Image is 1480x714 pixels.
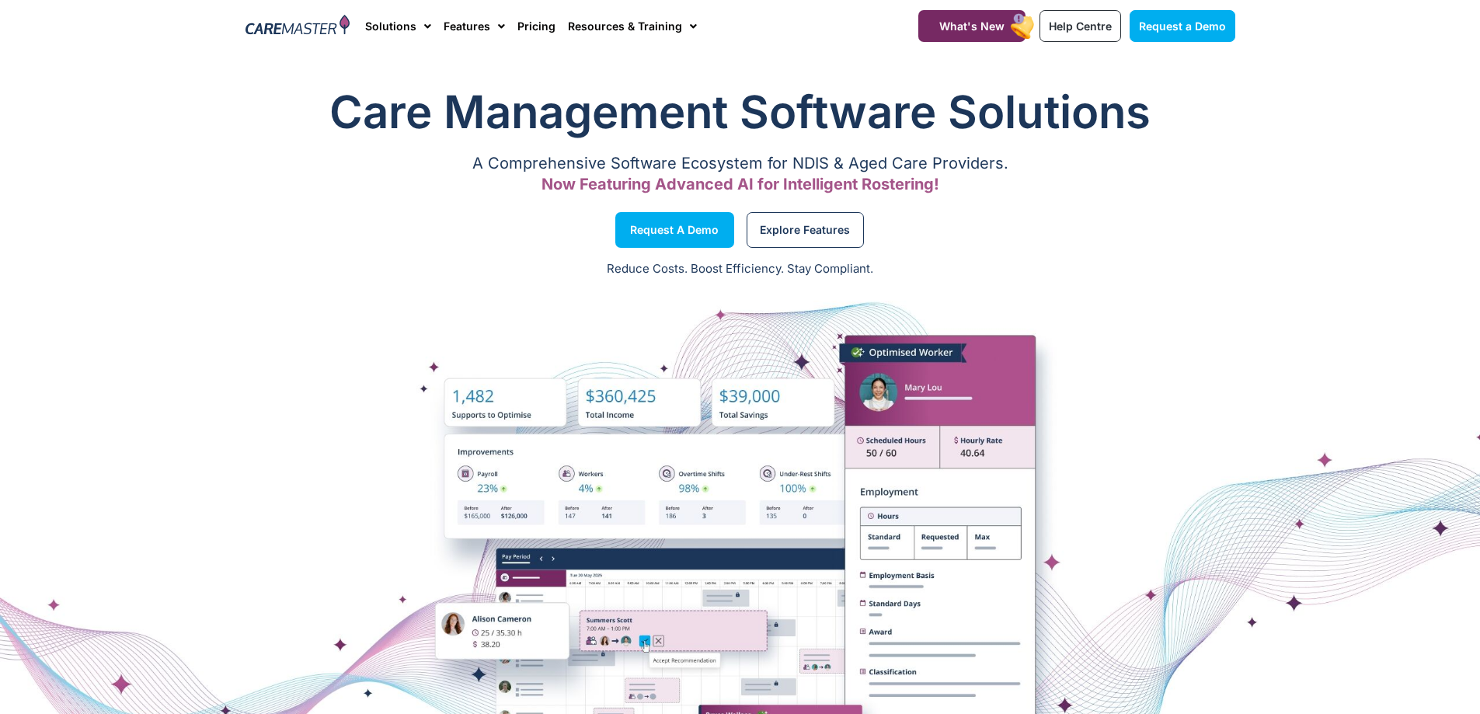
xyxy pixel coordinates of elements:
span: What's New [939,19,1005,33]
a: Explore Features [747,212,864,248]
a: What's New [918,10,1026,42]
span: Help Centre [1049,19,1112,33]
span: Explore Features [760,226,850,234]
span: Now Featuring Advanced AI for Intelligent Rostering! [542,175,939,193]
p: A Comprehensive Software Ecosystem for NDIS & Aged Care Providers. [246,158,1235,169]
a: Request a Demo [1130,10,1235,42]
h1: Care Management Software Solutions [246,81,1235,143]
img: CareMaster Logo [246,15,350,38]
span: Request a Demo [1139,19,1226,33]
a: Help Centre [1039,10,1121,42]
a: Request a Demo [615,212,734,248]
span: Request a Demo [630,226,719,234]
p: Reduce Costs. Boost Efficiency. Stay Compliant. [9,260,1471,278]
